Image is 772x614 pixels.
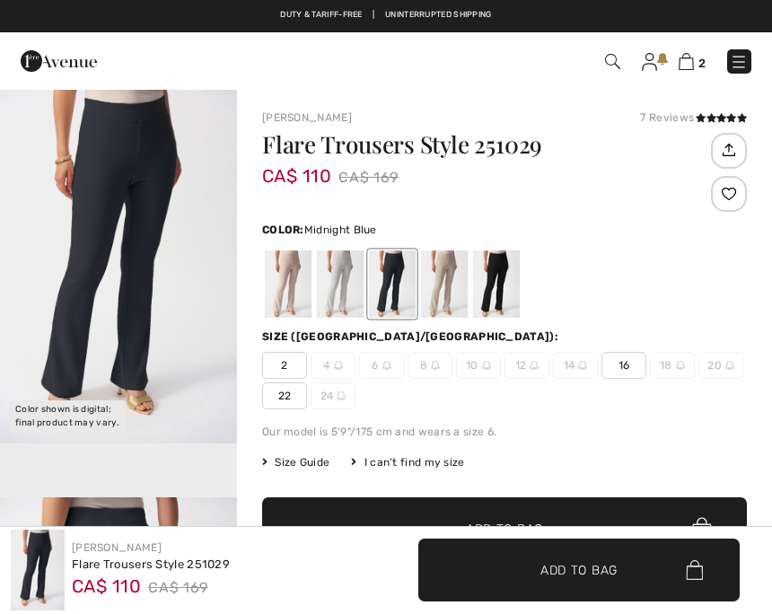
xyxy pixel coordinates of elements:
[553,352,598,379] span: 14
[456,352,501,379] span: 10
[337,391,346,400] img: ring-m.svg
[418,539,740,601] button: Add to Bag
[262,147,331,187] span: CA$ 110
[11,530,65,610] img: Flare Trousers Style 251029
[650,352,695,379] span: 18
[421,250,468,318] div: Moonstone
[382,361,391,370] img: ring-m.svg
[686,560,703,580] img: Bag.svg
[482,361,491,370] img: ring-m.svg
[338,164,399,191] span: CA$ 169
[725,361,734,370] img: ring-m.svg
[262,111,352,124] a: [PERSON_NAME]
[21,51,97,68] a: 1ère Avenue
[431,361,440,370] img: ring-m.svg
[304,224,377,236] span: Midnight Blue
[692,517,712,540] img: Bag.svg
[730,53,748,71] img: Menu
[21,43,97,79] img: 1ère Avenue
[605,54,620,69] img: Search
[408,352,452,379] span: 8
[698,352,743,379] span: 20
[351,454,464,470] div: I can't find my size
[540,561,618,580] span: Add to Bag
[530,361,539,370] img: ring-m.svg
[265,250,311,318] div: Parchment
[466,520,543,539] span: Add to Bag
[262,224,304,236] span: Color:
[262,329,562,345] div: Size ([GEOGRAPHIC_DATA]/[GEOGRAPHIC_DATA]):
[679,53,694,70] img: Shopping Bag
[642,53,657,71] img: My Info
[262,133,706,156] h1: Flare Trousers Style 251029
[679,50,706,72] a: 2
[334,361,343,370] img: ring-m.svg
[676,361,685,370] img: ring-m.svg
[698,57,706,70] span: 2
[473,250,520,318] div: Black
[72,556,230,574] div: Flare Trousers Style 251029
[640,110,747,126] div: 7 Reviews
[262,382,307,409] span: 22
[311,352,355,379] span: 4
[311,382,355,409] span: 24
[714,135,743,165] img: Share
[72,541,162,554] a: [PERSON_NAME]
[262,352,307,379] span: 2
[601,352,646,379] span: 16
[359,352,404,379] span: 6
[369,250,416,318] div: Midnight Blue
[262,454,329,470] span: Size Guide
[504,352,549,379] span: 12
[9,400,126,433] div: Color shown is digital; final product may vary.
[578,361,587,370] img: ring-m.svg
[148,575,208,601] span: CA$ 169
[317,250,364,318] div: Vanilla 30
[262,497,747,560] button: Add to Bag
[262,424,747,440] div: Our model is 5'9"/175 cm and wears a size 6.
[72,569,141,597] span: CA$ 110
